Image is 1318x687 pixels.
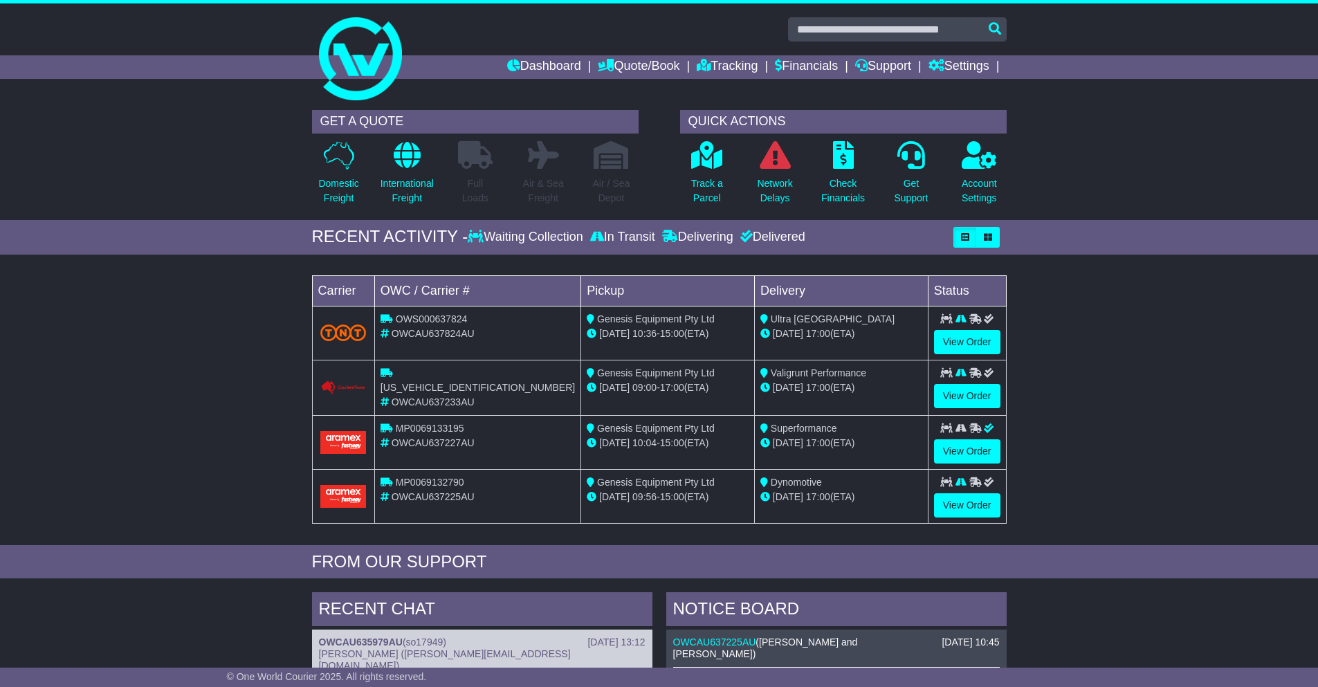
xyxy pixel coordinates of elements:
span: 15:00 [660,491,684,502]
a: Quote/Book [598,55,679,79]
a: CheckFinancials [821,140,866,213]
span: [DATE] [599,437,630,448]
p: Network Delays [757,176,792,205]
span: 15:00 [660,328,684,339]
div: FROM OUR SUPPORT [312,552,1007,572]
span: Superformance [771,423,837,434]
div: Waiting Collection [468,230,586,245]
a: NetworkDelays [756,140,793,213]
td: Carrier [312,275,374,306]
div: (ETA) [760,327,922,341]
a: InternationalFreight [380,140,434,213]
a: OWCAU635979AU [319,636,403,648]
span: Genesis Equipment Pty Ltd [597,313,715,324]
img: Aramex.png [320,431,366,454]
span: OWCAU637824AU [392,328,475,339]
span: 17:00 [806,491,830,502]
span: OWCAU637225AU [392,491,475,502]
img: Couriers_Please.png [320,381,366,395]
p: International Freight [381,176,434,205]
div: QUICK ACTIONS [680,110,1007,134]
div: - (ETA) [587,381,749,395]
span: © One World Courier 2025. All rights reserved. [227,671,427,682]
p: Track a Parcel [691,176,723,205]
img: TNT_Domestic.png [320,324,366,341]
span: 17:00 [660,382,684,393]
p: Account Settings [962,176,997,205]
div: - (ETA) [587,490,749,504]
p: Domestic Freight [318,176,358,205]
span: Dynomotive [771,477,822,488]
div: RECENT CHAT [312,592,652,630]
div: - (ETA) [587,436,749,450]
a: View Order [934,493,1000,517]
span: [DATE] [773,437,803,448]
span: OWS000637824 [396,313,468,324]
div: Delivering [659,230,737,245]
span: Ultra [GEOGRAPHIC_DATA] [771,313,895,324]
td: Delivery [754,275,928,306]
span: Valigrunt Performance [771,367,866,378]
span: OWCAU637227AU [392,437,475,448]
span: [DATE] [599,328,630,339]
a: Settings [928,55,989,79]
td: Status [928,275,1006,306]
a: View Order [934,439,1000,464]
div: Delivered [737,230,805,245]
span: [DATE] [599,382,630,393]
span: [US_VEHICLE_IDENTIFICATION_NUMBER] [381,382,575,393]
td: OWC / Carrier # [374,275,580,306]
span: 09:00 [632,382,657,393]
div: (ETA) [760,436,922,450]
div: (ETA) [760,490,922,504]
span: 15:00 [660,437,684,448]
a: AccountSettings [961,140,998,213]
div: NOTICE BOARD [666,592,1007,630]
span: [DATE] [773,328,803,339]
p: Air / Sea Depot [593,176,630,205]
a: Financials [775,55,838,79]
div: [DATE] 10:45 [942,636,999,648]
span: MP0069132790 [396,477,464,488]
a: OWCAU637225AU [673,636,756,648]
p: Get Support [894,176,928,205]
div: ( ) [673,636,1000,660]
div: (ETA) [760,381,922,395]
a: View Order [934,330,1000,354]
span: 10:04 [632,437,657,448]
a: Track aParcel [690,140,724,213]
span: MP0069133195 [396,423,464,434]
p: Check Financials [821,176,865,205]
div: - (ETA) [587,327,749,341]
span: [DATE] [773,382,803,393]
span: so17949 [406,636,443,648]
div: [DATE] 13:12 [587,636,645,648]
p: Air & Sea Freight [523,176,564,205]
a: Tracking [697,55,758,79]
span: 10:36 [632,328,657,339]
span: Genesis Equipment Pty Ltd [597,423,715,434]
span: Genesis Equipment Pty Ltd [597,367,715,378]
div: In Transit [587,230,659,245]
a: GetSupport [893,140,928,213]
div: RECENT ACTIVITY - [312,227,468,247]
span: 09:56 [632,491,657,502]
span: 17:00 [806,437,830,448]
span: 17:00 [806,328,830,339]
span: [PERSON_NAME] and [PERSON_NAME] [673,636,858,659]
a: View Order [934,384,1000,408]
span: 17:00 [806,382,830,393]
td: Pickup [581,275,755,306]
a: Dashboard [507,55,581,79]
a: DomesticFreight [318,140,359,213]
span: Genesis Equipment Pty Ltd [597,477,715,488]
a: Support [855,55,911,79]
div: GET A QUOTE [312,110,639,134]
div: ( ) [319,636,646,648]
span: [DATE] [599,491,630,502]
span: OWCAU637233AU [392,396,475,407]
span: [DATE] [773,491,803,502]
span: [PERSON_NAME] ([PERSON_NAME][EMAIL_ADDRESS][DOMAIN_NAME]) [319,648,571,671]
p: Full Loads [458,176,493,205]
img: Aramex.png [320,485,366,508]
